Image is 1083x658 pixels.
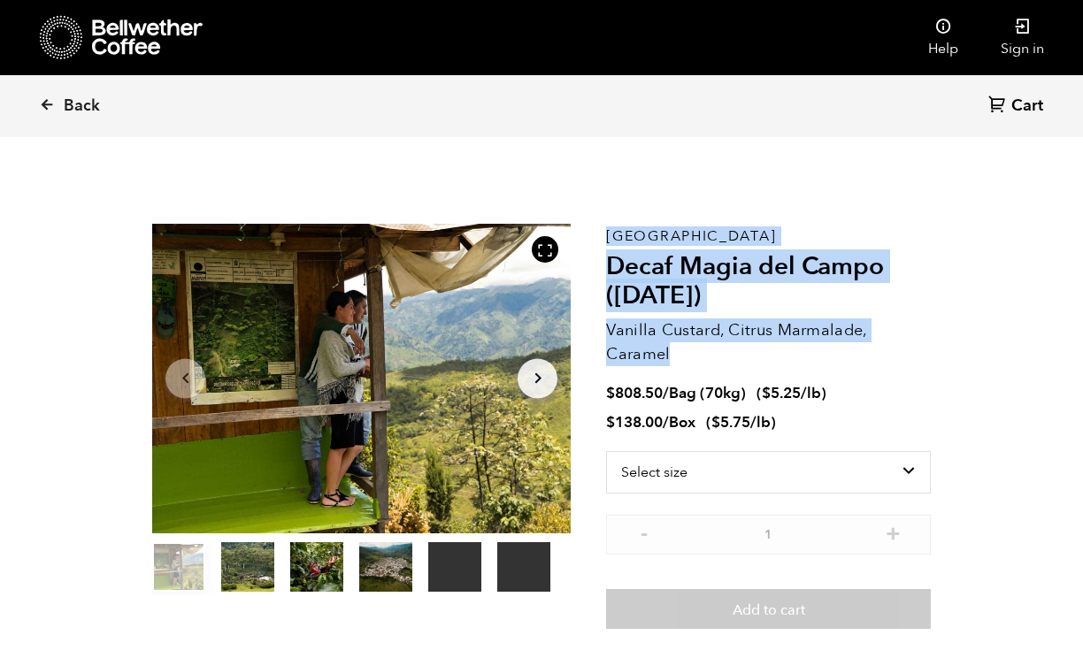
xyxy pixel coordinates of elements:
button: + [882,524,904,541]
button: - [633,524,655,541]
button: Add to cart [606,589,931,630]
span: Box [669,412,695,432]
span: Bag (70kg) [669,383,746,403]
span: / [663,412,669,432]
span: Cart [1011,96,1043,117]
video: Your browser does not support the video tag. [497,542,550,592]
bdi: 138.00 [606,412,663,432]
a: Cart [988,95,1048,119]
bdi: 5.25 [762,383,801,403]
span: /lb [801,383,821,403]
p: Vanilla Custard, Citrus Marmalade, Caramel [606,318,931,366]
video: Your browser does not support the video tag. [428,542,481,592]
bdi: 808.50 [606,383,663,403]
span: / [663,383,669,403]
span: $ [606,412,615,432]
span: Back [64,96,100,117]
span: $ [606,383,615,403]
span: /lb [750,412,771,432]
h2: Decaf Magia del Campo ([DATE]) [606,252,931,311]
span: $ [711,412,720,432]
bdi: 5.75 [711,412,750,432]
span: $ [762,383,771,403]
span: ( ) [757,383,826,403]
span: ( ) [706,412,776,432]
